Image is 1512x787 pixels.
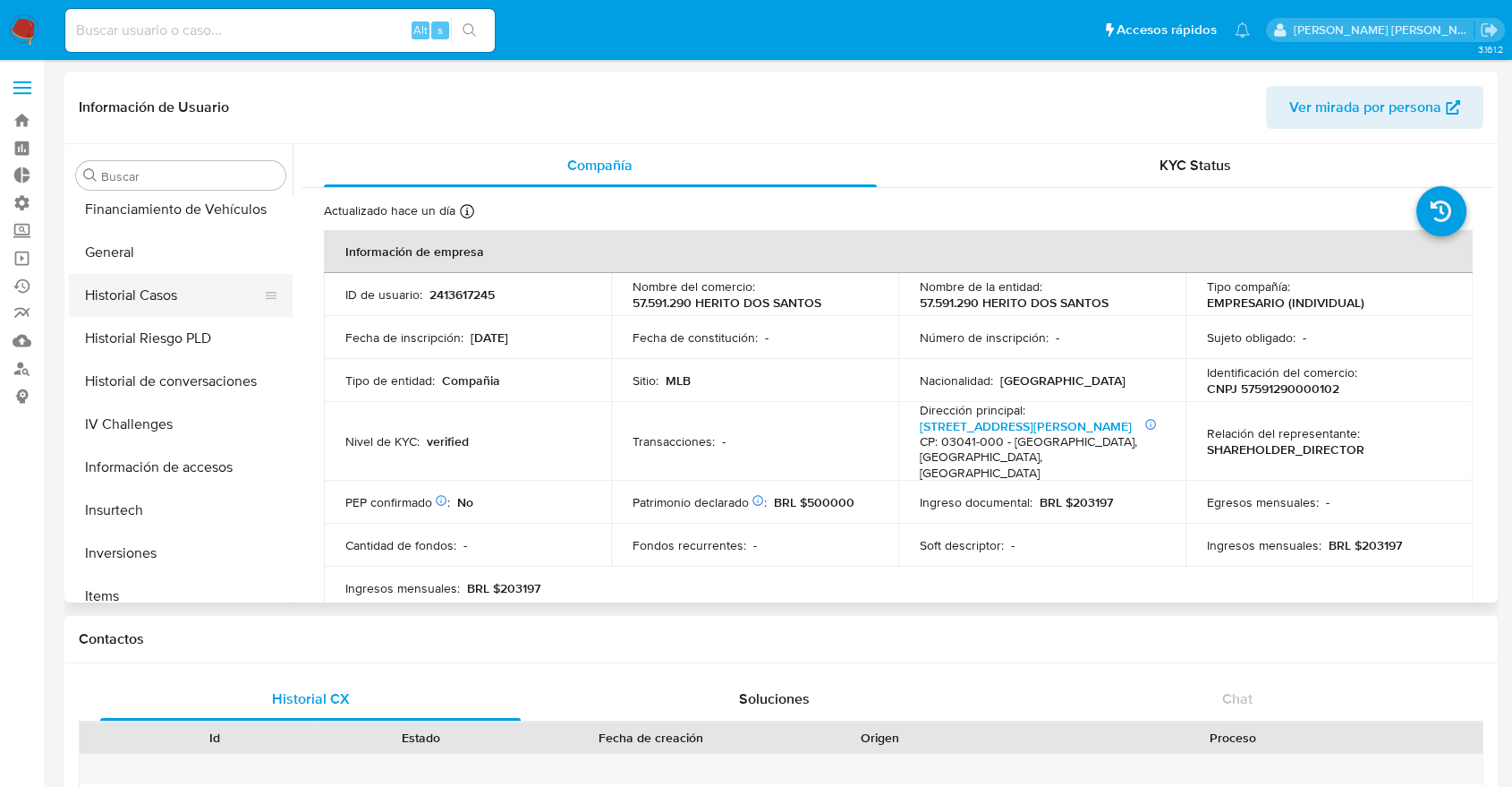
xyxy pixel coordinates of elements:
[345,372,435,389] p: Tipo de entidad :
[463,537,467,553] p: -
[79,630,1483,648] h1: Contactos
[1303,329,1306,346] p: -
[920,372,993,389] p: Nacionalidad :
[429,287,495,303] p: 2413617245
[1289,86,1441,129] span: Ver mirada por persona
[789,729,971,747] div: Origen
[101,168,278,184] input: Buscar
[345,287,422,303] p: ID de usuario :
[345,537,456,553] p: Cantidad de fondos :
[920,295,1109,311] p: 57.591.290 HERITO DOS SANTOS
[69,575,293,618] button: Items
[666,372,691,389] p: MLB
[1040,494,1113,510] p: BRL $203197
[1159,155,1231,175] span: KYC Status
[65,19,495,42] input: Buscar usuario o caso...
[69,446,293,489] button: Información de accesos
[920,494,1032,510] p: Ingreso documental :
[1207,537,1321,553] p: Ingresos mensuales :
[1207,441,1364,458] p: SHAREHOLDER_DIRECTOR
[345,433,420,449] p: Nivel de KYC :
[753,537,757,553] p: -
[123,729,305,747] div: Id
[1207,381,1339,397] p: CNPJ 57591290000102
[567,155,633,175] span: Compañía
[765,329,769,346] p: -
[471,329,508,346] p: [DATE]
[996,729,1470,747] div: Proceso
[324,230,1473,273] th: Información de empresa
[1207,425,1360,441] p: Relación del representante :
[1480,21,1499,39] a: Salir
[324,202,455,219] p: Actualizado hace un día
[920,417,1132,435] a: [STREET_ADDRESS][PERSON_NAME]
[920,537,1004,553] p: Soft descriptor :
[633,494,767,510] p: Patrimonio declarado :
[69,188,293,231] button: Financiamiento de Vehículos
[1207,278,1290,295] p: Tipo compañía :
[345,580,460,596] p: Ingresos mensuales :
[633,433,715,449] p: Transacciones :
[467,580,540,596] p: BRL $203197
[722,433,726,449] p: -
[1329,537,1402,553] p: BRL $203197
[537,729,764,747] div: Fecha de creación
[1207,329,1295,346] p: Sujeto obligado :
[69,274,278,317] button: Historial Casos
[633,278,755,295] p: Nombre del comercio :
[451,18,488,43] button: search-icon
[442,372,500,389] p: Compañia
[79,98,229,116] h1: Información de Usuario
[69,489,293,532] button: Insurtech
[69,403,293,446] button: IV Challenges
[633,372,658,389] p: Sitio :
[457,494,473,510] p: No
[920,329,1049,346] p: Número de inscripción :
[345,329,463,346] p: Fecha de inscripción :
[1056,329,1059,346] p: -
[1326,494,1329,510] p: -
[920,278,1042,295] p: Nombre de la entidad :
[1222,689,1253,709] span: Chat
[1117,21,1217,39] span: Accesos rápidos
[69,231,293,274] button: General
[1235,22,1250,38] a: Notificaciones
[1207,494,1319,510] p: Egresos mensuales :
[1011,537,1015,553] p: -
[1266,86,1483,129] button: Ver mirada por persona
[69,317,293,360] button: Historial Riesgo PLD
[413,21,428,38] span: Alt
[1207,295,1364,311] p: EMPRESARIO (INDIVIDUAL)
[739,689,810,709] span: Soluciones
[1000,372,1126,389] p: [GEOGRAPHIC_DATA]
[633,537,746,553] p: Fondos recurrentes :
[330,729,512,747] div: Estado
[633,295,821,311] p: 57.591.290 HERITO DOS SANTOS
[69,532,293,575] button: Inversiones
[83,168,98,183] button: Buscar
[345,494,450,510] p: PEP confirmado :
[1294,21,1474,38] p: mercedes.medrano@mercadolibre.com
[774,494,854,510] p: BRL $500000
[69,360,293,403] button: Historial de conversaciones
[272,689,350,709] span: Historial CX
[920,434,1157,482] h4: CP: 03041-000 - [GEOGRAPHIC_DATA], [GEOGRAPHIC_DATA], [GEOGRAPHIC_DATA]
[920,402,1025,418] p: Dirección principal :
[1207,364,1357,381] p: Identificación del comercio :
[633,329,758,346] p: Fecha de constitución :
[437,21,443,38] span: s
[427,433,469,449] p: verified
